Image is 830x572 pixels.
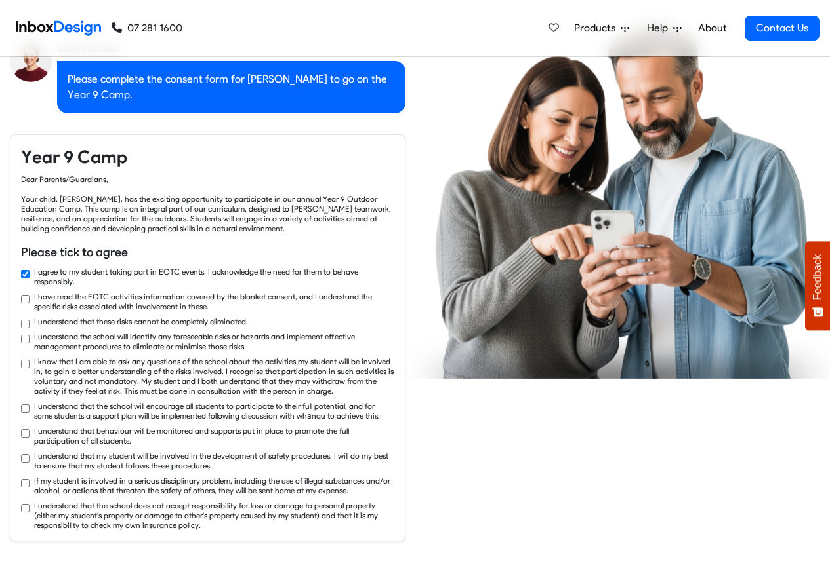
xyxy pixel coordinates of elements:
label: I understand that behaviour will be monitored and supports put in place to promote the full parti... [34,426,394,446]
label: I understand that the school does not accept responsibility for loss or damage to personal proper... [34,501,394,530]
span: Help [647,20,673,36]
a: Products [569,15,634,41]
button: Feedback - Show survey [805,241,830,330]
label: I have read the EOTC activities information covered by the blanket consent, and I understand the ... [34,292,394,311]
div: Please complete the consent form for [PERSON_NAME] to go on the Year 9 Camp. [57,61,405,113]
a: Help [642,15,687,41]
span: Products [574,20,621,36]
label: I understand that the school will encourage all students to participate to their full potential, ... [34,401,394,421]
h4: Year 9 Camp [21,145,394,169]
label: I understand that my student will be involved in the development of safety procedures. I will do ... [34,451,394,470]
label: I understand that these risks cannot be completely eliminated. [34,316,248,326]
label: If my student is involved in a serious disciplinary problem, including the use of illegal substan... [34,476,394,495]
span: Feedback [812,254,823,300]
a: Contact Us [745,16,820,41]
a: About [694,15,730,41]
a: 07 281 1600 [112,20,182,36]
label: I understand the school will identify any foreseeable risks or hazards and implement effective ma... [34,332,394,351]
label: I agree to my student taking part in EOTC events. I acknowledge the need for them to behave respo... [34,267,394,286]
div: Dear Parents/Guardians, Your child, [PERSON_NAME], has the exciting opportunity to participate in... [21,174,394,233]
label: I know that I am able to ask any questions of the school about the activities my student will be ... [34,356,394,396]
h6: Please tick to agree [21,244,394,261]
img: staff_avatar.png [10,40,52,82]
